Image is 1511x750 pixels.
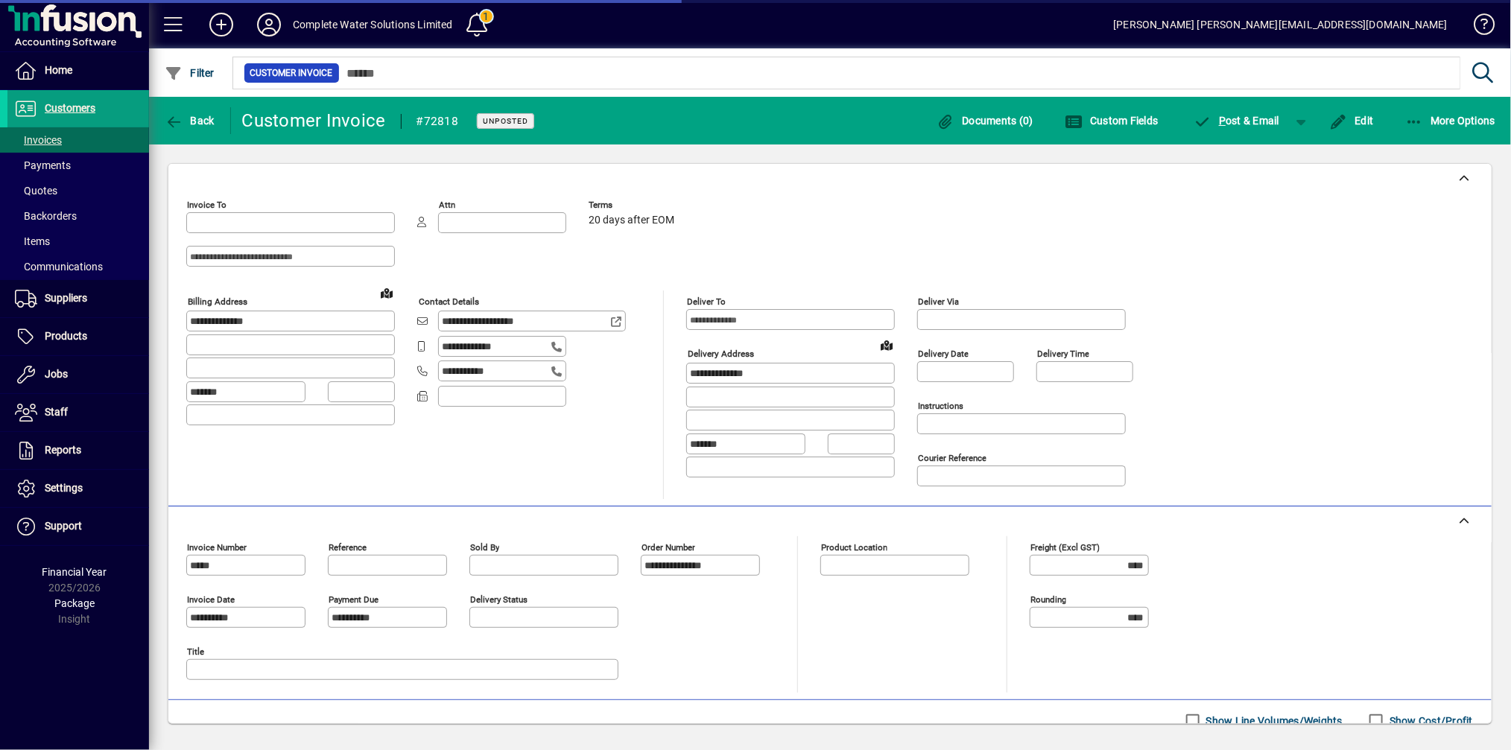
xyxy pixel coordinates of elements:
a: Jobs [7,356,149,393]
span: Package [54,597,95,609]
button: Edit [1325,107,1378,134]
a: Support [7,508,149,545]
a: Reports [7,432,149,469]
mat-label: Attn [439,200,455,210]
span: Quotes [15,185,57,197]
span: 20 days after EOM [589,214,674,226]
a: View on map [875,333,899,357]
a: Products [7,318,149,355]
a: View on map [375,281,399,305]
div: #72818 [416,109,459,133]
span: Communications [15,261,103,273]
span: Customer Invoice [250,66,333,80]
mat-label: Courier Reference [918,453,986,463]
span: Terms [589,200,678,210]
mat-label: Order number [642,542,695,553]
span: Unposted [483,116,528,126]
a: Knowledge Base [1463,3,1492,51]
button: Documents (0) [933,107,1037,134]
span: Custom Fields [1065,115,1159,127]
mat-label: Deliver To [687,296,726,307]
button: Filter [161,60,218,86]
button: Custom Fields [1061,107,1162,134]
span: Settings [45,482,83,494]
app-page-header-button: Back [149,107,231,134]
a: Settings [7,470,149,507]
span: Staff [45,406,68,418]
button: Post & Email [1186,107,1287,134]
span: Suppliers [45,292,87,304]
span: Jobs [45,368,68,380]
mat-label: Title [187,646,204,657]
label: Show Cost/Profit [1387,714,1473,728]
button: More Options [1401,107,1500,134]
span: Items [15,235,50,247]
mat-label: Sold by [470,542,499,553]
mat-label: Delivery time [1037,349,1089,359]
a: Quotes [7,178,149,203]
div: Complete Water Solutions Limited [293,13,453,36]
mat-label: Invoice date [187,594,235,605]
a: Suppliers [7,280,149,317]
span: Invoices [15,134,62,146]
span: Reports [45,444,81,456]
mat-label: Delivery status [470,594,528,605]
button: Profile [245,11,293,38]
span: Documents (0) [937,115,1033,127]
span: Edit [1329,115,1374,127]
span: P [1219,115,1226,127]
mat-label: Deliver via [918,296,959,307]
span: ost & Email [1194,115,1280,127]
mat-label: Invoice To [187,200,227,210]
button: Add [197,11,245,38]
span: Backorders [15,210,77,222]
a: Staff [7,394,149,431]
span: Back [165,115,215,127]
span: Support [45,520,82,532]
button: Back [161,107,218,134]
mat-label: Payment due [329,594,378,605]
div: Customer Invoice [242,109,386,133]
mat-label: Invoice number [187,542,247,553]
mat-label: Delivery date [918,349,969,359]
span: Payments [15,159,71,171]
span: Financial Year [42,566,107,578]
span: Filter [165,67,215,79]
a: Payments [7,153,149,178]
mat-label: Freight (excl GST) [1030,542,1100,553]
label: Show Line Volumes/Weights [1203,714,1343,728]
mat-label: Product location [821,542,887,553]
a: Communications [7,254,149,279]
a: Backorders [7,203,149,229]
div: [PERSON_NAME] [PERSON_NAME][EMAIL_ADDRESS][DOMAIN_NAME] [1113,13,1448,36]
span: Home [45,64,72,76]
mat-label: Rounding [1030,594,1066,605]
a: Items [7,229,149,254]
span: Customers [45,102,95,114]
span: Products [45,330,87,342]
mat-label: Instructions [918,401,963,411]
span: More Options [1405,115,1496,127]
a: Invoices [7,127,149,153]
a: Home [7,52,149,89]
mat-label: Reference [329,542,367,553]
